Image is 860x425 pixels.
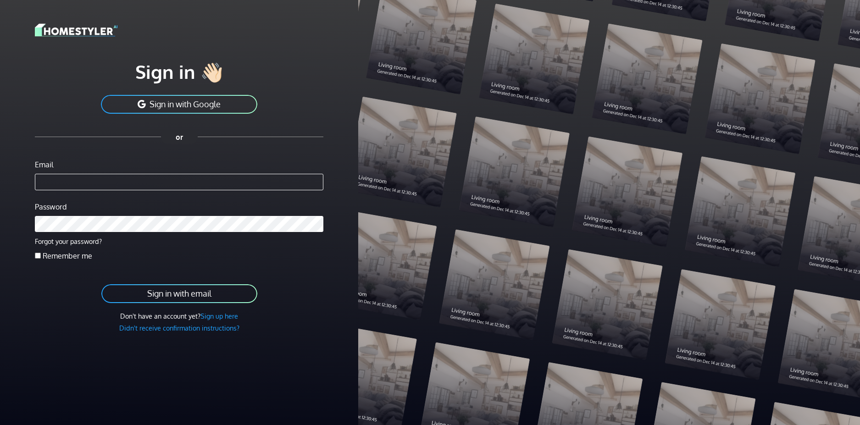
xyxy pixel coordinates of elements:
h1: Sign in 👋🏻 [35,60,323,83]
a: Sign up here [200,312,238,320]
label: Password [35,201,67,212]
img: logo-3de290ba35641baa71223ecac5eacb59cb85b4c7fdf211dc9aaecaaee71ea2f8.svg [35,22,117,38]
a: Didn't receive confirmation instructions? [119,324,239,332]
button: Sign in with Google [100,94,258,115]
label: Email [35,159,53,170]
button: Sign in with email [100,283,258,304]
label: Remember me [43,250,92,261]
div: Don't have an account yet? [35,311,323,321]
a: Forgot your password? [35,237,102,245]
